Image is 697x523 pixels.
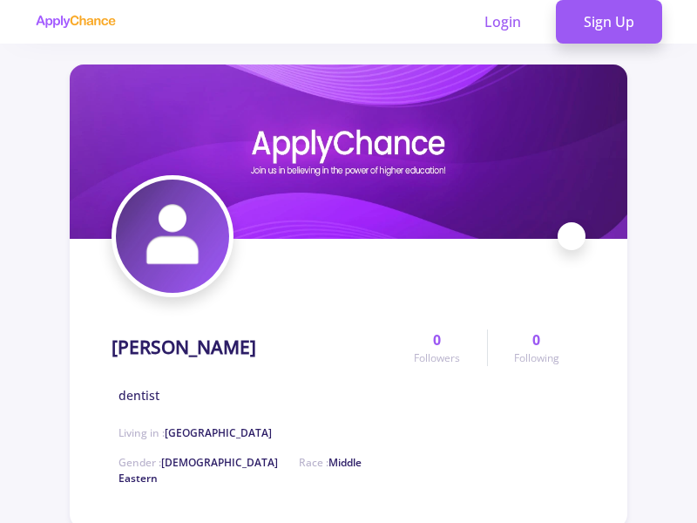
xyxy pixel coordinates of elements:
span: 0 [532,329,540,350]
span: dentist [118,386,159,404]
img: mehdi naseri avatar [116,180,229,293]
h1: [PERSON_NAME] [112,336,256,358]
span: Following [514,350,559,366]
span: [GEOGRAPHIC_DATA] [165,425,272,440]
span: [DEMOGRAPHIC_DATA] [161,455,278,470]
span: Gender : [118,455,278,470]
a: 0Followers [388,329,486,366]
span: Middle Eastern [118,455,362,486]
span: Race : [118,455,362,486]
img: applychance logo text only [35,15,116,29]
a: 0Following [487,329,585,366]
span: 0 [433,329,441,350]
span: Living in : [118,425,272,440]
img: mehdi naseri cover image [70,65,627,239]
span: Followers [414,350,460,366]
